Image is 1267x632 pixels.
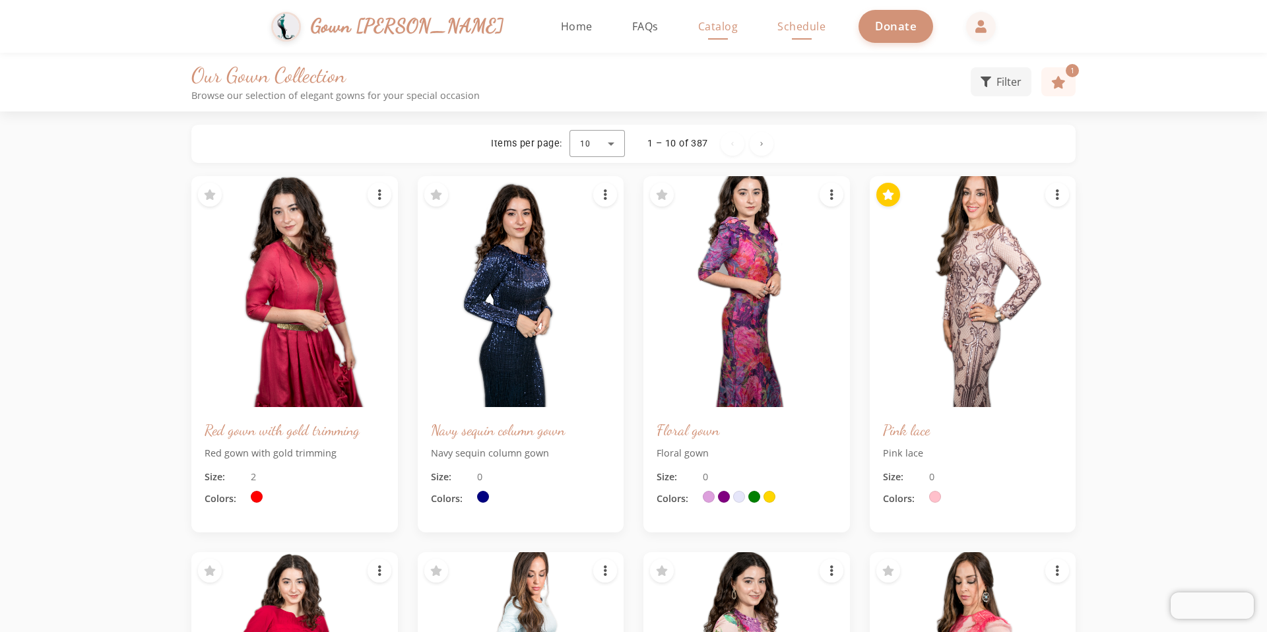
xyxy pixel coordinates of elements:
[657,470,696,484] span: Size:
[632,19,659,34] span: FAQs
[971,67,1031,96] button: Filter
[777,19,826,34] span: Schedule
[883,420,1063,439] h3: Pink lace
[698,19,738,34] span: Catalog
[875,18,917,34] span: Donate
[929,470,934,484] span: 0
[418,176,624,407] img: Navy sequin column gown
[643,176,850,407] img: Floral gown
[431,420,611,439] h3: Navy sequin column gown
[1041,67,1076,96] button: 1
[311,12,504,40] span: Gown [PERSON_NAME]
[657,446,837,460] p: Floral gown
[271,9,517,45] a: Gown [PERSON_NAME]
[205,446,385,460] p: Red gown with gold trimming
[191,63,971,88] h1: Our Gown Collection
[431,446,611,460] p: Navy sequin column gown
[657,491,696,506] span: Colors:
[859,10,933,42] a: Donate
[750,132,773,156] button: Next page
[883,491,923,506] span: Colors:
[1066,64,1079,77] span: 1
[251,470,256,484] span: 2
[721,132,744,156] button: Previous page
[191,90,971,101] p: Browse our selection of elegant gowns for your special occasion
[703,470,708,484] span: 0
[996,74,1022,90] span: Filter
[205,470,244,484] span: Size:
[431,470,471,484] span: Size:
[561,19,593,34] span: Home
[1171,592,1254,619] iframe: Chatra live chat
[271,12,301,42] img: Gown Gmach Logo
[657,420,837,439] h3: Floral gown
[477,470,482,484] span: 0
[883,470,923,484] span: Size:
[883,446,1063,460] p: Pink lace
[205,420,385,439] h3: Red gown with gold trimming
[205,491,244,506] span: Colors:
[870,176,1076,407] img: Pink lace
[491,137,562,150] div: Items per page:
[191,176,398,407] img: Red gown with gold trimming
[647,137,707,150] div: 1 – 10 of 387
[431,491,471,506] span: Colors:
